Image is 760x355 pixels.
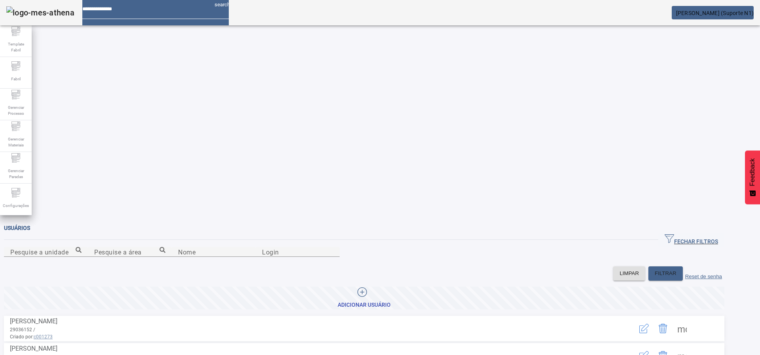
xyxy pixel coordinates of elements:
input: Number [94,247,165,257]
span: [PERSON_NAME] (Suporte N1) [676,10,754,16]
div: Adicionar Usuário [338,301,391,309]
input: Number [10,247,82,257]
span: FECHAR FILTROS [665,234,718,246]
span: Gerenciar Processo [4,102,28,119]
span: Feedback [749,158,756,186]
span: [PERSON_NAME] [10,345,57,352]
button: FECHAR FILTROS [658,233,724,247]
button: Mais [673,319,692,338]
span: c001273 [34,334,53,340]
span: 29036152 / [10,327,35,332]
mat-label: Nome [178,248,196,256]
button: Adicionar Usuário [4,287,724,309]
button: Delete [654,319,673,338]
button: LIMPAR [613,266,645,281]
span: LIMPAR [619,270,639,277]
mat-label: Pesquise a unidade [10,248,68,256]
span: Criado por: [10,333,604,340]
img: logo-mes-athena [6,6,74,19]
mat-label: Pesquise a área [94,248,142,256]
label: Reset de senha [685,273,722,279]
span: [PERSON_NAME] [10,317,57,325]
mat-label: Login [262,248,279,256]
span: Fabril [9,74,23,84]
span: Gerenciar Paradas [4,165,28,182]
span: Usuários [4,225,30,231]
span: Gerenciar Materiais [4,134,28,150]
span: Configurações [0,200,31,211]
span: Template Fabril [4,39,28,55]
button: Feedback - Mostrar pesquisa [745,150,760,204]
button: FILTRAR [648,266,683,281]
span: FILTRAR [655,270,676,277]
button: Reset de senha [683,266,724,281]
